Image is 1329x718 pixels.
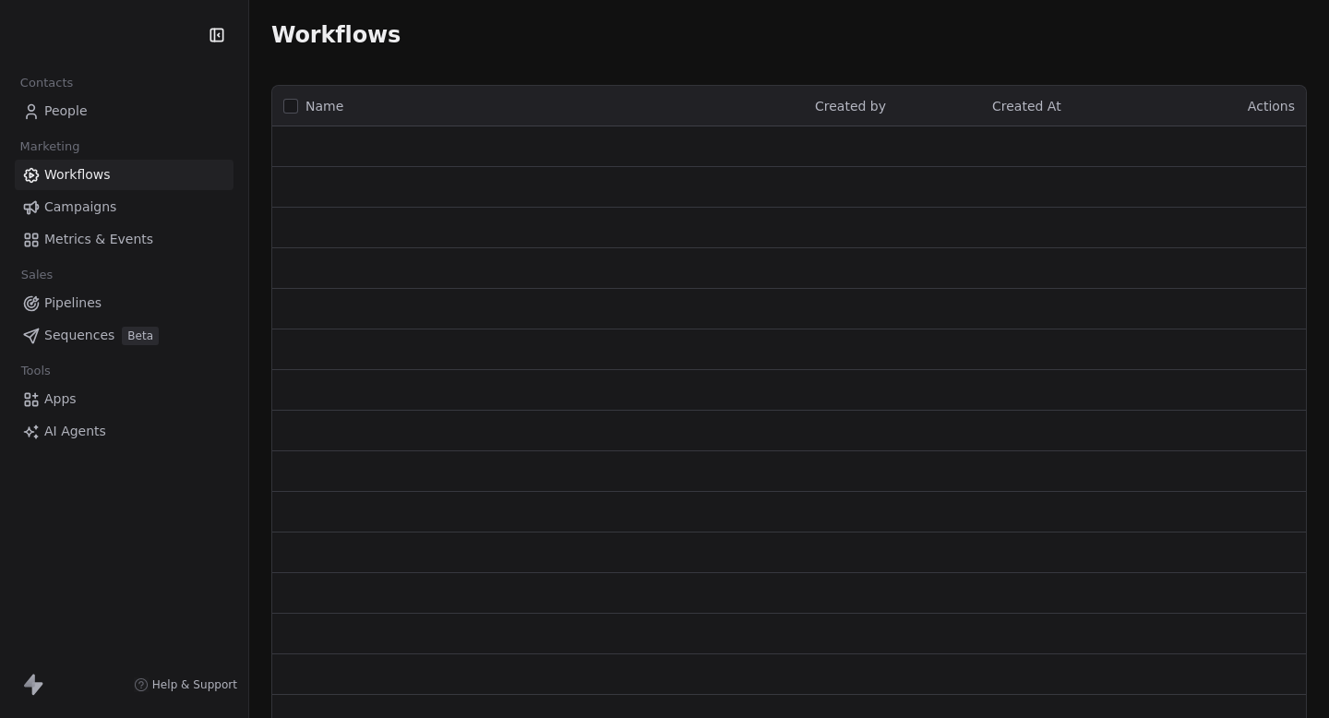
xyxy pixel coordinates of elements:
[15,288,233,318] a: Pipelines
[122,327,159,345] span: Beta
[15,160,233,190] a: Workflows
[44,165,111,185] span: Workflows
[13,357,58,385] span: Tools
[12,69,81,97] span: Contacts
[134,677,237,692] a: Help & Support
[305,97,343,116] span: Name
[815,99,886,114] span: Created by
[12,133,88,161] span: Marketing
[44,389,77,409] span: Apps
[15,320,233,351] a: SequencesBeta
[15,192,233,222] a: Campaigns
[44,102,88,121] span: People
[992,99,1061,114] span: Created At
[271,22,401,48] span: Workflows
[44,230,153,249] span: Metrics & Events
[44,197,116,217] span: Campaigns
[1248,99,1295,114] span: Actions
[44,422,106,441] span: AI Agents
[15,224,233,255] a: Metrics & Events
[13,261,61,289] span: Sales
[15,416,233,447] a: AI Agents
[44,293,102,313] span: Pipelines
[15,96,233,126] a: People
[152,677,237,692] span: Help & Support
[15,384,233,414] a: Apps
[44,326,114,345] span: Sequences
